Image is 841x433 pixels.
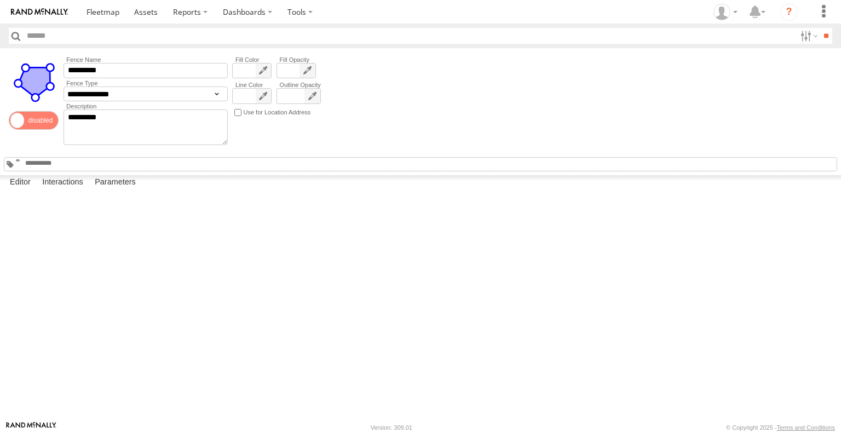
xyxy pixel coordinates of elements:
[37,175,89,190] label: Interactions
[243,107,310,118] label: Use for Location Address
[16,159,20,161] span: Standard Tag
[232,82,272,88] label: Line Color
[277,56,316,63] label: Fill Opacity
[6,422,56,433] a: Visit our Website
[277,82,321,88] label: Outline Opacity
[371,424,412,431] div: Version: 309.01
[726,424,835,431] div: © Copyright 2025 -
[777,424,835,431] a: Terms and Conditions
[796,28,820,44] label: Search Filter Options
[64,80,228,86] label: Fence Type
[4,175,36,190] label: Editor
[11,8,68,16] img: rand-logo.svg
[232,56,272,63] label: Fill Color
[64,56,228,63] label: Fence Name
[89,175,141,190] label: Parameters
[710,4,741,20] div: John Vu
[780,3,798,21] i: ?
[64,103,228,109] label: Description
[9,111,59,130] span: Enable/Disable Status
